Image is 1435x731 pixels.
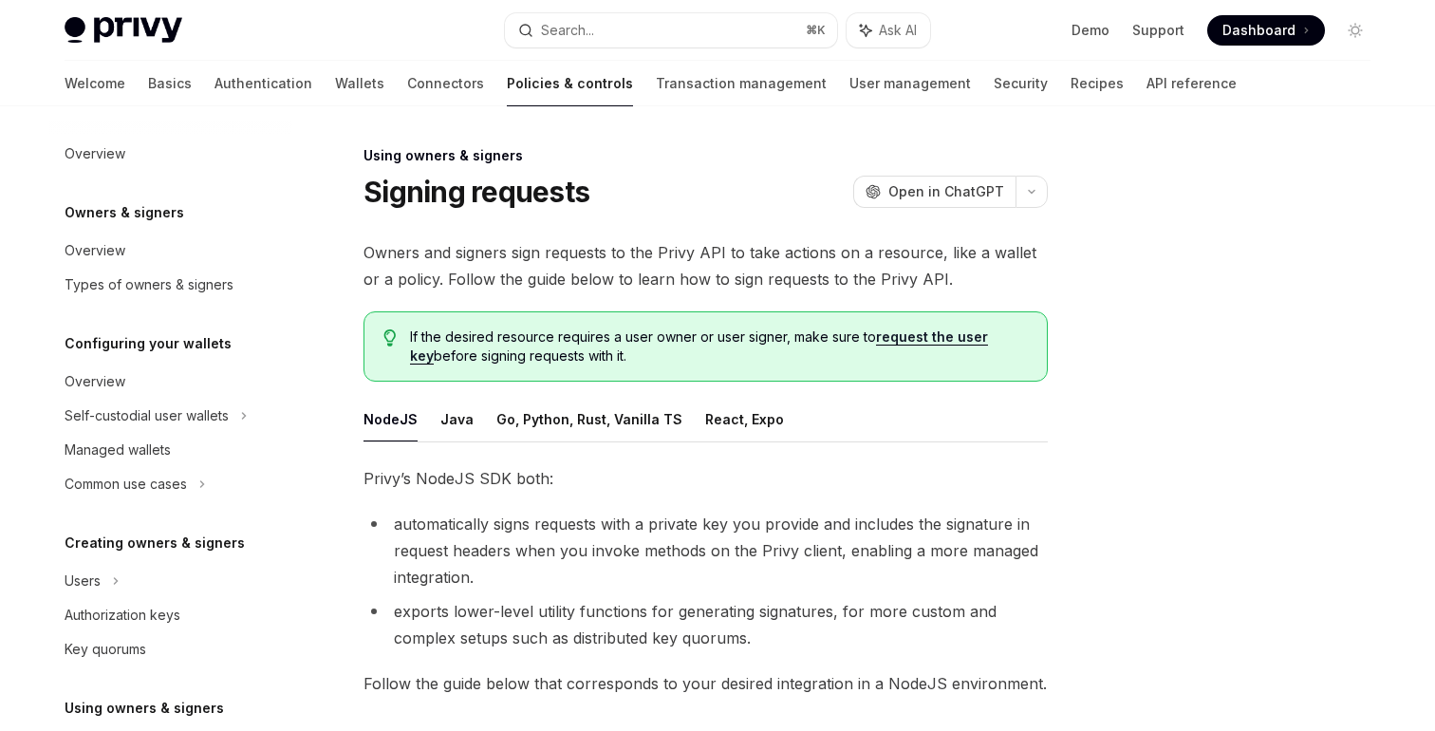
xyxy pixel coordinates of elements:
[363,146,1048,165] div: Using owners & signers
[363,175,589,209] h1: Signing requests
[49,365,292,399] a: Overview
[49,137,292,171] a: Overview
[363,598,1048,651] li: exports lower-level utility functions for generating signatures, for more custom and complex setu...
[65,404,229,427] div: Self-custodial user wallets
[1340,15,1370,46] button: Toggle dark mode
[335,61,384,106] a: Wallets
[1146,61,1237,106] a: API reference
[65,273,233,296] div: Types of owners & signers
[65,604,180,627] div: Authorization keys
[49,598,292,632] a: Authorization keys
[705,397,784,441] button: React, Expo
[49,433,292,467] a: Managed wallets
[879,21,917,40] span: Ask AI
[65,201,184,224] h5: Owners & signers
[148,61,192,106] a: Basics
[65,473,187,496] div: Common use cases
[65,61,125,106] a: Welcome
[1207,15,1325,46] a: Dashboard
[65,239,125,262] div: Overview
[407,61,484,106] a: Connectors
[49,234,292,268] a: Overview
[65,697,224,720] h5: Using owners & signers
[1072,21,1109,40] a: Demo
[505,13,837,47] button: Search...⌘K
[363,397,418,441] button: NodeJS
[65,532,245,554] h5: Creating owners & signers
[507,61,633,106] a: Policies & controls
[1222,21,1295,40] span: Dashboard
[888,182,1004,201] span: Open in ChatGPT
[853,176,1016,208] button: Open in ChatGPT
[363,511,1048,590] li: automatically signs requests with a private key you provide and includes the signature in request...
[49,268,292,302] a: Types of owners & signers
[849,61,971,106] a: User management
[440,397,474,441] button: Java
[363,239,1048,292] span: Owners and signers sign requests to the Privy API to take actions on a resource, like a wallet or...
[65,439,171,461] div: Managed wallets
[65,370,125,393] div: Overview
[363,670,1048,697] span: Follow the guide below that corresponds to your desired integration in a NodeJS environment.
[541,19,594,42] div: Search...
[49,632,292,666] a: Key quorums
[65,570,101,592] div: Users
[65,17,182,44] img: light logo
[806,23,826,38] span: ⌘ K
[1132,21,1184,40] a: Support
[383,329,397,347] svg: Tip
[65,332,232,355] h5: Configuring your wallets
[65,638,146,661] div: Key quorums
[363,465,1048,492] span: Privy’s NodeJS SDK both:
[410,328,1028,365] span: If the desired resource requires a user owner or user signer, make sure to before signing request...
[847,13,930,47] button: Ask AI
[656,61,827,106] a: Transaction management
[214,61,312,106] a: Authentication
[65,142,125,165] div: Overview
[1071,61,1124,106] a: Recipes
[496,397,682,441] button: Go, Python, Rust, Vanilla TS
[994,61,1048,106] a: Security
